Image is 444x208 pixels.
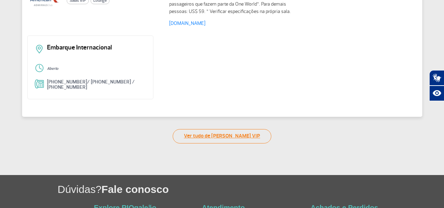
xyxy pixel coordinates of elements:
a: [PHONE_NUMBER]/ [PHONE_NUMBER] / [PHONE_NUMBER] [47,79,135,90]
h1: Dúvidas? [58,182,444,196]
a: Ver tudo de [PERSON_NAME] VIP [173,129,271,143]
span: Fale conosco [101,183,169,195]
button: Abrir recursos assistivos. [429,86,444,101]
button: Abrir tradutor de língua de sinais. [429,70,444,86]
div: Plugin de acessibilidade da Hand Talk. [429,70,444,101]
strong: Aberto [47,66,58,71]
p: Embarque Internacional [47,45,146,51]
a: [DOMAIN_NAME] [169,20,205,26]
